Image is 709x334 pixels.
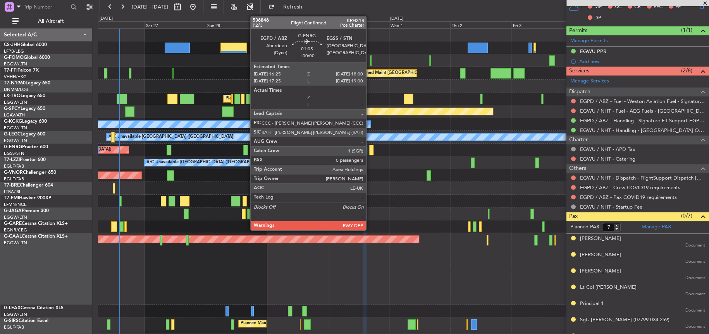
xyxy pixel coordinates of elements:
a: EGGW/LTN [4,312,27,317]
a: G-GARECessna Citation XLS+ [4,221,68,226]
a: EGLF/FAB [4,324,24,330]
span: T7-EMI [4,196,19,200]
span: (2/8) [681,67,692,75]
a: G-FOMOGlobal 6000 [4,55,50,60]
span: FFC [654,3,663,11]
div: Sun 28 [206,21,267,28]
button: Refresh [265,1,311,13]
span: G-GARE [4,221,22,226]
a: EGPD / ABZ - Pax COVID19 requirements [580,194,677,200]
a: T7-EMIHawker 900XP [4,196,51,200]
span: G-SIRS [4,319,19,323]
a: EGPD / ABZ - Fuel - Weston Aviation Fuel - Signature - EGPD / ABZ [580,98,705,104]
a: EGGW/LTN [4,125,27,131]
a: EGPD / ABZ - Handling - Signature Flt Support EGPD / ABZ [580,117,705,124]
div: [DATE] [390,15,403,22]
span: MF [594,3,602,11]
span: (1/1) [681,26,692,34]
div: Planned Maint [GEOGRAPHIC_DATA] [289,106,363,117]
div: Mon 29 [267,21,328,28]
a: Manage Permits [570,37,608,45]
a: EGPD / ABZ - Crew COVID19 requirements [580,184,680,191]
span: G-FOMO [4,55,24,60]
div: Thu 2 [450,21,511,28]
a: EGWU / NHT - Catering [580,156,635,162]
a: EGWU / NHT - Dispatch - FlightSupport Dispatch [GEOGRAPHIC_DATA] [580,175,705,181]
span: [DATE] - [DATE] [132,3,168,10]
a: DNMM/LOS [4,87,28,92]
span: G-JAGA [4,209,22,213]
span: Charter [569,135,588,144]
span: Dispatch [569,87,590,96]
div: Fri 26 [84,21,145,28]
a: G-SPCYLegacy 650 [4,106,45,111]
div: Principal 1 [580,300,604,308]
a: T7-LZZIPraetor 600 [4,158,46,162]
span: G-LEGC [4,132,21,137]
a: LX-TROLegacy 650 [4,94,45,98]
span: Refresh [276,4,309,10]
a: EGWU / NHT - Startup Fee [580,204,642,210]
a: G-JAGAPhenom 300 [4,209,49,213]
span: T7-FFI [4,68,17,73]
span: G-KGKG [4,119,22,124]
a: T7-N1960Legacy 650 [4,81,50,86]
div: Wed 1 [389,21,450,28]
span: AC [614,3,621,11]
a: Manage PAX [642,223,671,231]
a: EGWU / NHT - Fuel - AEG Fuels - [GEOGRAPHIC_DATA] / [GEOGRAPHIC_DATA] [580,108,705,114]
a: EGSS/STN [4,151,24,156]
div: Add new [579,58,705,65]
span: G-ENRG [4,145,22,149]
a: T7-FFIFalcon 7X [4,68,39,73]
a: G-LEGCLegacy 600 [4,132,45,137]
span: Document [685,291,705,298]
span: Others [569,164,586,173]
a: G-ENRGPraetor 600 [4,145,48,149]
div: Sgt. [PERSON_NAME] (07799 034 259) [580,316,669,324]
div: [PERSON_NAME] [580,235,621,243]
a: EGGW/LTN [4,99,27,105]
span: Document [685,242,705,249]
span: T7-LZZI [4,158,20,162]
span: T7-BRE [4,183,20,188]
a: T7-BREChallenger 604 [4,183,53,188]
a: VHHH/HKG [4,74,27,80]
a: EGGW/LTN [4,214,27,220]
div: A/C Unavailable [GEOGRAPHIC_DATA] ([GEOGRAPHIC_DATA]) [146,157,272,168]
span: Pax [569,212,578,221]
span: T7-N1960 [4,81,26,86]
span: DP [594,14,601,22]
a: G-KGKGLegacy 600 [4,119,47,124]
a: LGAV/ATH [4,112,25,118]
a: EGWU / NHT - Handling - [GEOGRAPHIC_DATA] Ops EGWU/[GEOGRAPHIC_DATA] [580,127,705,134]
span: CR [634,3,641,11]
div: Sat 27 [145,21,206,28]
span: G-SPCY [4,106,21,111]
div: [PERSON_NAME] [580,267,621,275]
a: EGGW/LTN [4,61,27,67]
a: G-LEAXCessna Citation XLS [4,306,64,310]
span: LX-TRO [4,94,21,98]
span: G-VNOR [4,170,23,175]
button: All Aircraft [9,15,84,27]
span: Services [569,67,589,75]
span: Document [685,259,705,265]
div: [PERSON_NAME] [580,251,621,259]
div: Fri 3 [511,21,572,28]
span: All Aircraft [20,19,82,24]
a: EGLF/FAB [4,163,24,169]
a: LFPB/LBG [4,48,24,54]
a: LTBA/ISL [4,189,21,195]
a: G-VNORChallenger 650 [4,170,56,175]
span: (0/7) [681,212,692,220]
div: Planned Maint [GEOGRAPHIC_DATA] ([GEOGRAPHIC_DATA]) [358,67,480,79]
span: G-LEAX [4,306,21,310]
span: G-GAAL [4,234,22,239]
a: EGLF/FAB [4,176,24,182]
a: CS-JHHGlobal 6000 [4,43,47,47]
span: FP [675,3,681,11]
a: EGGW/LTN [4,240,27,246]
div: [DATE] [100,15,113,22]
div: Planned Maint [GEOGRAPHIC_DATA] ([GEOGRAPHIC_DATA]) [241,318,363,329]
